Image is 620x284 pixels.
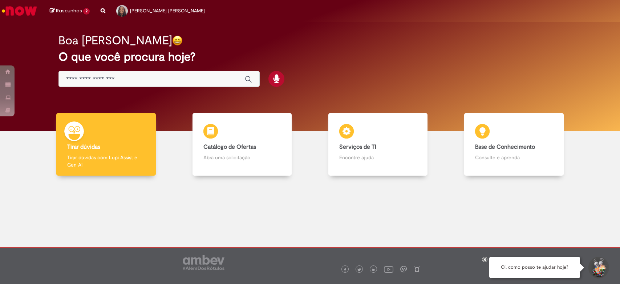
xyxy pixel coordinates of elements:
b: Serviços de TI [339,143,376,151]
img: logo_footer_naosei.png [414,266,420,272]
p: Consulte e aprenda [475,154,552,161]
img: logo_footer_facebook.png [343,268,347,272]
img: logo_footer_ambev_rotulo_gray.png [183,255,224,270]
a: Rascunhos [50,8,90,15]
span: [PERSON_NAME] [PERSON_NAME] [130,8,205,14]
p: Encontre ajuda [339,154,417,161]
p: Tirar dúvidas com Lupi Assist e Gen Ai [67,154,145,168]
b: Base de Conhecimento [475,143,535,151]
button: Iniciar Conversa de Suporte [587,257,609,279]
img: happy-face.png [172,35,183,46]
h2: O que você procura hoje? [58,51,562,63]
b: Catálogo de Ofertas [203,143,256,151]
span: Rascunhos [56,7,82,14]
img: logo_footer_youtube.png [384,264,393,274]
img: ServiceNow [1,4,38,18]
span: 2 [83,8,90,15]
a: Base de Conhecimento Consulte e aprenda [446,113,582,176]
img: logo_footer_twitter.png [357,268,361,272]
div: Oi, como posso te ajudar hoje? [489,257,580,278]
a: Tirar dúvidas Tirar dúvidas com Lupi Assist e Gen Ai [38,113,174,176]
h2: Boa [PERSON_NAME] [58,34,172,47]
b: Tirar dúvidas [67,143,100,151]
a: Catálogo de Ofertas Abra uma solicitação [174,113,310,176]
img: logo_footer_workplace.png [400,266,407,272]
p: Abra uma solicitação [203,154,281,161]
a: Serviços de TI Encontre ajuda [310,113,446,176]
img: logo_footer_linkedin.png [372,268,376,272]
